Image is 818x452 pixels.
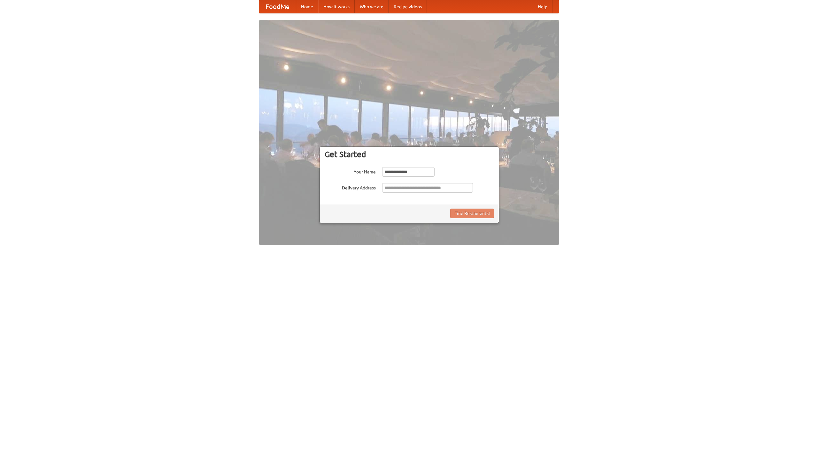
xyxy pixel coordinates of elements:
a: FoodMe [259,0,296,13]
a: Who we are [355,0,389,13]
a: How it works [318,0,355,13]
label: Your Name [325,167,376,175]
h3: Get Started [325,149,494,159]
label: Delivery Address [325,183,376,191]
a: Home [296,0,318,13]
button: Find Restaurants! [450,209,494,218]
a: Help [533,0,552,13]
a: Recipe videos [389,0,427,13]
